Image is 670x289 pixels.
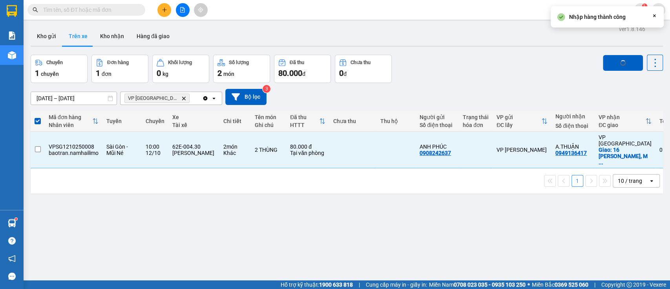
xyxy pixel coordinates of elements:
[223,150,247,156] div: Khác
[255,114,282,120] div: Tên món
[429,280,526,289] span: Miền Nam
[176,3,190,17] button: file-add
[211,95,217,101] svg: open
[172,122,215,128] div: Tài xế
[652,3,665,17] button: caret-down
[603,55,643,71] button: loading Nhập hàng
[319,282,353,288] strong: 1900 633 818
[651,13,657,19] svg: Close
[33,7,38,13] span: search
[359,280,360,289] span: |
[595,111,655,132] th: Toggle SortBy
[106,144,128,156] span: Sài Gòn - Mũi Né
[157,3,171,17] button: plus
[599,122,645,128] div: ĐC giao
[49,122,92,128] div: Nhân viên
[333,118,372,124] div: Chưa thu
[8,272,16,280] span: message
[274,55,331,83] button: Đã thu80.000đ
[532,280,588,289] span: Miền Bắc
[8,237,16,245] span: question-circle
[626,282,632,287] span: copyright
[8,219,16,227] img: warehouse-icon
[420,122,455,128] div: Số điện thoại
[497,114,541,120] div: VP gửi
[642,4,647,9] sup: 1
[43,6,136,14] input: Tìm tên, số ĐT hoặc mã đơn
[152,55,209,83] button: Khối lượng0kg
[146,150,164,156] div: 12/10
[41,71,59,77] span: chuyến
[107,60,129,65] div: Đơn hàng
[263,85,270,93] sup: 3
[181,96,186,101] svg: Delete
[8,51,16,59] img: warehouse-icon
[223,71,234,77] span: món
[618,177,642,185] div: 10 / trang
[290,122,319,128] div: HTTT
[454,282,526,288] strong: 0708 023 035 - 0935 103 250
[255,122,282,128] div: Ghi chú
[49,150,99,156] div: baotran.namhailimo
[62,27,94,46] button: Trên xe
[493,111,551,132] th: Toggle SortBy
[497,147,548,153] div: VP [PERSON_NAME]
[599,147,652,166] div: Giao: 16 HUYNH THUC KHANG, MUI NE
[281,280,353,289] span: Hỗ trợ kỹ thuật:
[128,95,178,101] span: VP chợ Mũi Né
[643,4,646,9] span: 1
[571,175,583,187] button: 1
[420,150,451,156] div: 0908242637
[463,122,489,128] div: hóa đơn
[420,144,455,150] div: ANH PHÚC
[555,150,587,156] div: 0949136417
[343,71,347,77] span: đ
[31,55,88,83] button: Chuyến1chuyến
[198,7,203,13] span: aim
[569,13,626,21] div: Nhập hàng thành công
[124,94,190,103] span: VP chợ Mũi Né, close by backspace
[594,280,595,289] span: |
[35,68,39,78] span: 1
[380,118,412,124] div: Thu hộ
[463,114,489,120] div: Trạng thái
[555,144,591,150] div: A.THUẬN
[255,147,282,153] div: 2 THÙNG
[278,68,302,78] span: 80.000
[106,118,138,124] div: Tuyến
[339,68,343,78] span: 0
[229,60,249,65] div: Số lượng
[45,111,102,132] th: Toggle SortBy
[180,7,185,13] span: file-add
[191,94,192,102] input: Selected VP chợ Mũi Né.
[290,60,304,65] div: Đã thu
[225,89,267,105] button: Bộ lọc
[599,134,652,147] div: VP [GEOGRAPHIC_DATA]
[172,114,215,120] div: Xe
[351,60,371,65] div: Chưa thu
[91,55,148,83] button: Đơn hàng1đơn
[94,27,130,46] button: Kho nhận
[366,280,427,289] span: Cung cấp máy in - giấy in:
[202,95,208,101] svg: Clear all
[96,68,100,78] span: 1
[162,71,168,77] span: kg
[162,7,167,13] span: plus
[213,55,270,83] button: Số lượng2món
[223,118,247,124] div: Chi tiết
[8,255,16,262] span: notification
[46,60,63,65] div: Chuyến
[555,123,591,129] div: Số điện thoại
[194,3,208,17] button: aim
[290,114,319,120] div: Đã thu
[7,5,17,17] img: logo-vxr
[49,114,92,120] div: Mã đơn hàng
[172,150,215,156] div: [PERSON_NAME]
[217,68,222,78] span: 2
[497,122,541,128] div: ĐC lấy
[290,150,325,156] div: Tại văn phòng
[528,283,530,286] span: ⚪️
[420,114,455,120] div: Người gửi
[290,144,325,150] div: 80.000 đ
[146,118,164,124] div: Chuyến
